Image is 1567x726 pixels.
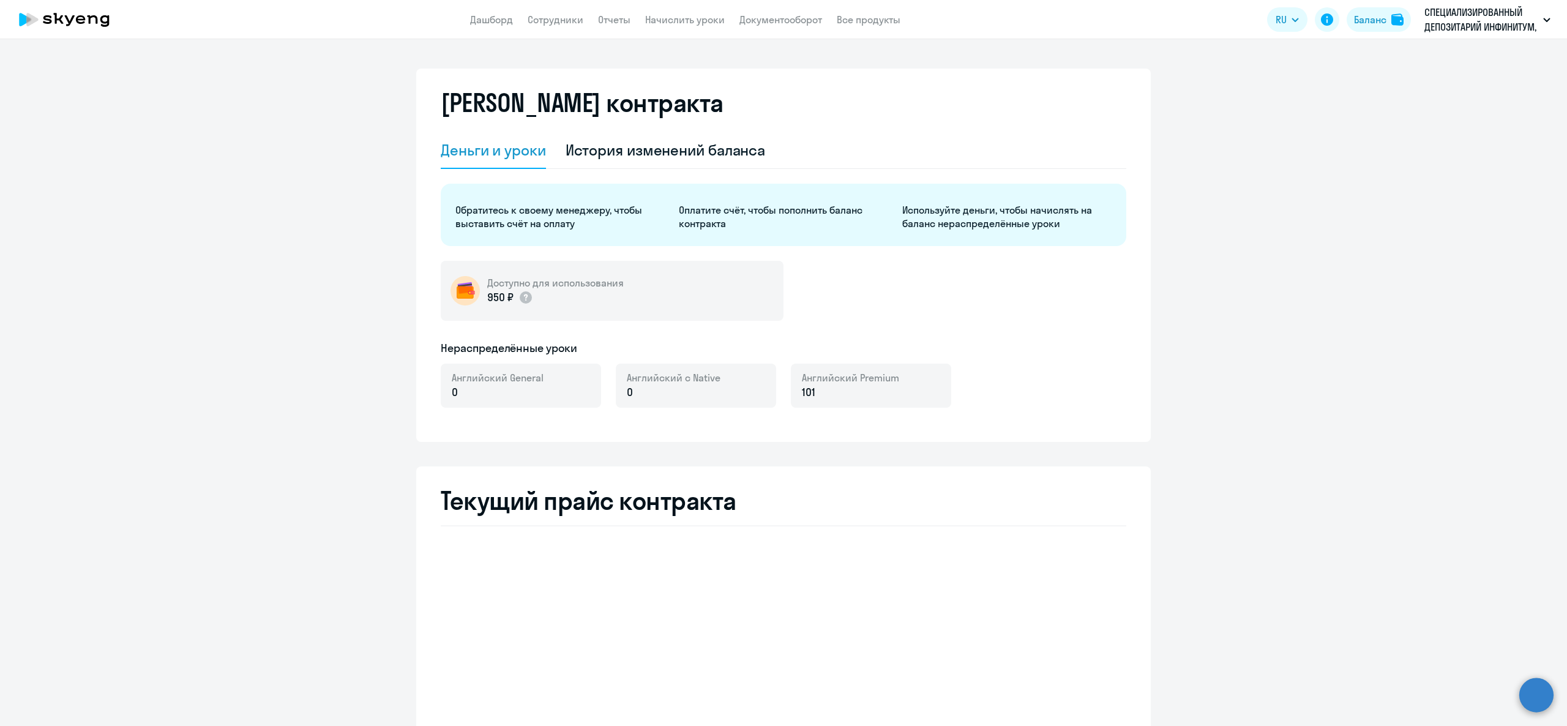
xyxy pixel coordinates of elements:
[441,140,546,160] div: Деньги и уроки
[487,276,624,290] h5: Доступно для использования
[645,13,725,26] a: Начислить уроки
[470,13,513,26] a: Дашборд
[455,203,664,230] p: Обратитесь к своему менеджеру, чтобы выставить счёт на оплату
[598,13,630,26] a: Отчеты
[1267,7,1307,32] button: RU
[528,13,583,26] a: Сотрудники
[802,384,815,400] span: 101
[441,340,577,356] h5: Нераспределённые уроки
[739,13,822,26] a: Документооборот
[1354,12,1386,27] div: Баланс
[566,140,766,160] div: История изменений баланса
[451,276,480,305] img: wallet-circle.png
[441,88,724,118] h2: [PERSON_NAME] контракта
[837,13,900,26] a: Все продукты
[802,371,899,384] span: Английский Premium
[1391,13,1404,26] img: balance
[1276,12,1287,27] span: RU
[1418,5,1557,34] button: СПЕЦИАЛИЗИРОВАННЫЙ ДЕПОЗИТАРИЙ ИНФИНИТУМ, АО, Новый договор СПЕЦИАЛИЗИРОВАННЫЙ ДЕПОЗИТАРИЙ ИНФИНИТУМ
[441,486,1126,515] h2: Текущий прайс контракта
[627,384,633,400] span: 0
[679,203,888,230] p: Оплатите счёт, чтобы пополнить баланс контракта
[1347,7,1411,32] button: Балансbalance
[452,371,544,384] span: Английский General
[452,384,458,400] span: 0
[627,371,720,384] span: Английский с Native
[1424,5,1538,34] p: СПЕЦИАЛИЗИРОВАННЫЙ ДЕПОЗИТАРИЙ ИНФИНИТУМ, АО, Новый договор СПЕЦИАЛИЗИРОВАННЫЙ ДЕПОЗИТАРИЙ ИНФИНИТУМ
[487,290,533,305] p: 950 ₽
[902,203,1111,230] p: Используйте деньги, чтобы начислять на баланс нераспределённые уроки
